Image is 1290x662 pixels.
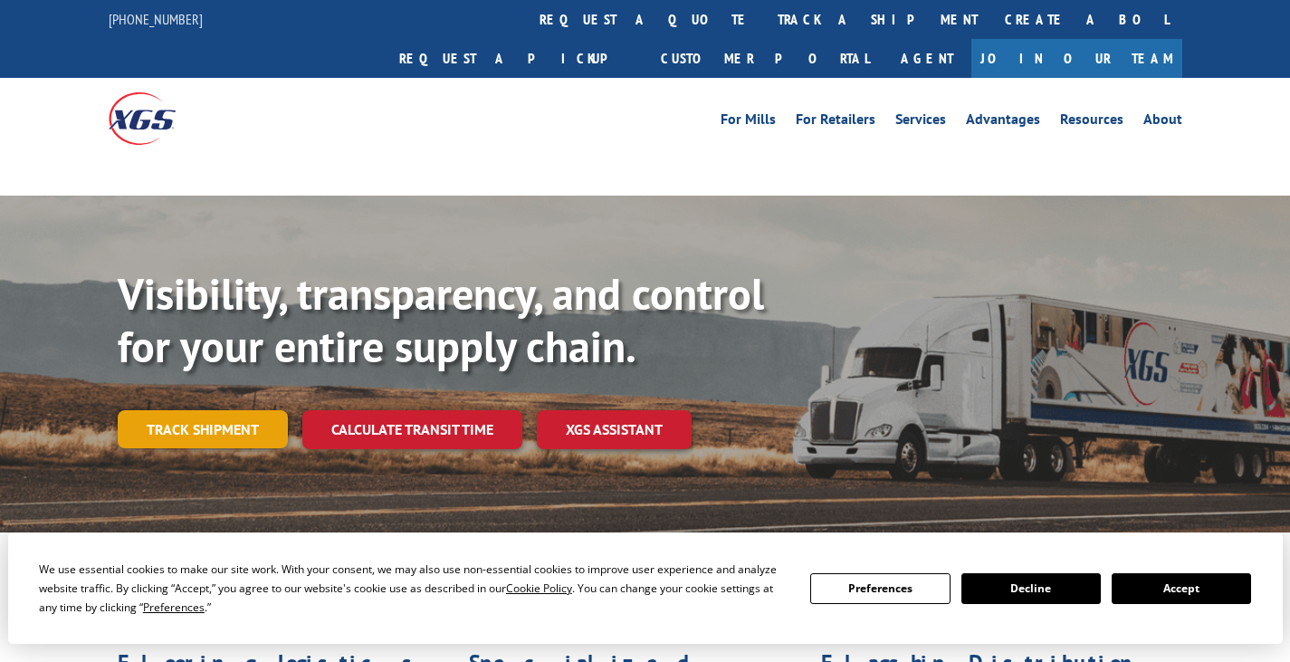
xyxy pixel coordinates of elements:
a: Services [895,112,946,132]
a: Agent [883,39,971,78]
a: Request a pickup [386,39,647,78]
span: Preferences [143,600,205,615]
b: Visibility, transparency, and control for your entire supply chain. [118,265,764,374]
span: Cookie Policy [506,580,572,596]
div: We use essential cookies to make our site work. With your consent, we may also use non-essential ... [39,560,788,617]
a: Join Our Team [971,39,1182,78]
a: Calculate transit time [302,410,522,449]
a: About [1143,112,1182,132]
a: Resources [1060,112,1123,132]
button: Preferences [810,573,950,604]
a: XGS ASSISTANT [537,410,692,449]
button: Accept [1112,573,1251,604]
a: Advantages [966,112,1040,132]
a: Customer Portal [647,39,883,78]
a: Track shipment [118,410,288,448]
button: Decline [961,573,1101,604]
a: For Retailers [796,112,875,132]
a: [PHONE_NUMBER] [109,10,203,28]
div: Cookie Consent Prompt [8,532,1283,644]
a: For Mills [721,112,776,132]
